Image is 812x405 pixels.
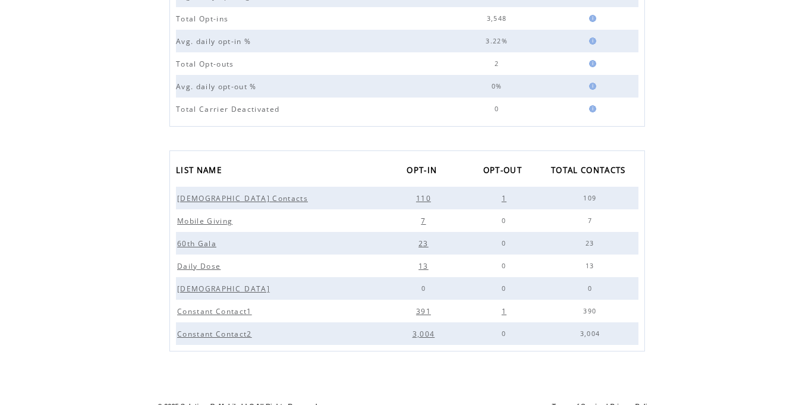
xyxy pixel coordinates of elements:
[176,104,282,114] span: Total Carrier Deactivated
[418,238,432,249] span: 23
[411,329,439,337] a: 3,004
[502,262,509,270] span: 0
[177,261,224,271] span: Daily Dose
[417,261,433,269] a: 13
[177,238,219,249] span: 60th Gala
[586,37,596,45] img: help.gif
[176,59,237,69] span: Total Opt-outs
[176,238,221,247] a: 60th Gala
[176,216,237,224] a: Mobile Giving
[416,193,434,203] span: 110
[502,239,509,247] span: 0
[177,329,255,339] span: Constant Contact2
[551,162,629,181] span: TOTAL CONTACTS
[415,306,435,315] a: 391
[586,239,597,247] span: 23
[502,284,509,293] span: 0
[588,216,595,225] span: 7
[483,162,528,181] a: OPT-OUT
[583,194,599,202] span: 109
[177,193,311,203] span: [DEMOGRAPHIC_DATA] Contacts
[407,162,440,181] span: OPT-IN
[417,238,433,247] a: 23
[176,81,260,92] span: Avg. daily opt-out %
[176,329,256,337] a: Constant Contact2
[501,306,511,315] a: 1
[586,15,596,22] img: help.gif
[487,14,510,23] span: 3,548
[176,14,231,24] span: Total Opt-ins
[588,284,595,293] span: 0
[486,37,511,45] span: 3.22%
[586,262,597,270] span: 13
[421,284,429,293] span: 0
[492,82,505,90] span: 0%
[177,216,235,226] span: Mobile Giving
[415,193,435,202] a: 110
[177,306,255,316] span: Constant Contact1
[502,329,509,338] span: 0
[177,284,273,294] span: [DEMOGRAPHIC_DATA]
[586,60,596,67] img: help.gif
[176,261,225,269] a: Daily Dose
[495,59,502,68] span: 2
[407,162,443,181] a: OPT-IN
[483,162,525,181] span: OPT-OUT
[176,36,254,46] span: Avg. daily opt-in %
[176,162,228,181] a: LIST NAME
[586,83,596,90] img: help.gif
[502,216,509,225] span: 0
[413,329,438,339] span: 3,004
[176,193,312,202] a: [DEMOGRAPHIC_DATA] Contacts
[176,284,274,292] a: [DEMOGRAPHIC_DATA]
[502,306,509,316] span: 1
[501,193,511,202] a: 1
[421,216,429,226] span: 7
[580,329,603,338] span: 3,004
[176,162,225,181] span: LIST NAME
[418,261,432,271] span: 13
[495,105,502,113] span: 0
[586,105,596,112] img: help.gif
[583,307,599,315] span: 390
[176,306,256,315] a: Constant Contact1
[502,193,509,203] span: 1
[416,306,434,316] span: 391
[551,162,632,181] a: TOTAL CONTACTS
[420,216,430,224] a: 7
